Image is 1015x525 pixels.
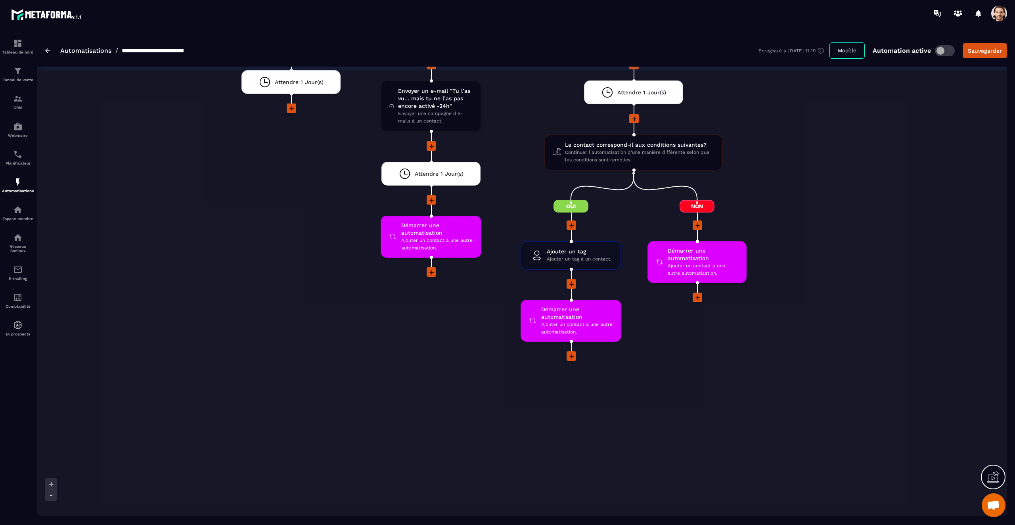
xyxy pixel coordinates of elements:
img: social-network [13,233,23,242]
a: automationsautomationsWebinaire [2,116,34,144]
p: Planificateur [2,161,34,165]
a: schedulerschedulerPlanificateur [2,144,34,171]
img: formation [13,66,23,76]
a: formationformationTableau de bord [2,33,34,60]
span: Ajouter un contact à une autre automatisation. [401,237,473,252]
p: E-mailing [2,276,34,281]
span: Attendre 1 Jour(s) [617,89,666,96]
span: Non [680,200,714,213]
img: scheduler [13,149,23,159]
img: accountant [13,293,23,302]
span: Ajouter un tag [547,248,611,255]
p: Réseaux Sociaux [2,244,34,253]
div: Sauvegarder [968,47,1002,55]
a: Automatisations [60,47,111,54]
img: arrow [45,48,50,53]
span: Oui [553,200,588,213]
span: Envoyer une campagne d'e-mails à un contact. [398,110,473,125]
span: / [115,47,118,54]
img: automations [13,122,23,131]
p: IA prospects [2,332,34,336]
span: Ajouter un contact à une autre automatisation. [541,321,613,336]
span: Démarrer une automatisation [668,247,739,262]
a: accountantaccountantComptabilité [2,287,34,314]
span: Attendre 1 Jour(s) [275,79,324,86]
img: logo [11,7,82,21]
a: formationformationTunnel de vente [2,60,34,88]
p: Automatisations [2,189,34,193]
span: Continuer l'automatisation d'une manière différente selon que les conditions sont remplies. [565,149,714,164]
span: Ajouter un tag à un contact. [547,255,611,263]
p: Automation active [873,47,931,54]
p: Webinaire [2,133,34,138]
img: formation [13,38,23,48]
a: emailemailE-mailing [2,259,34,287]
p: Comptabilité [2,304,34,308]
span: Envoyer un e-mail "Tu l’as vu… mais tu ne l’as pas encore activé -24h" [398,87,473,110]
div: Enregistré à [758,47,829,54]
p: CRM [2,105,34,110]
a: social-networksocial-networkRéseaux Sociaux [2,227,34,259]
span: Démarrer une automatisation [401,222,473,237]
a: formationformationCRM [2,88,34,116]
span: Attendre 1 Jour(s) [415,170,463,178]
a: Open chat [982,493,1005,517]
span: Le contact correspond-il aux conditions suivantes? [565,141,714,149]
img: automations [13,320,23,330]
p: Tunnel de vente [2,78,34,82]
a: automationsautomationsEspace membre [2,199,34,227]
p: [DATE] 11:19 [788,48,816,54]
img: automations [13,205,23,215]
span: Ajouter un contact à une autre automatisation. [668,262,739,277]
a: automationsautomationsAutomatisations [2,171,34,199]
img: formation [13,94,23,103]
img: email [13,265,23,274]
button: Modèle [829,42,865,59]
button: Sauvegarder [963,43,1007,58]
img: automations [13,177,23,187]
p: Espace membre [2,217,34,221]
p: Tableau de bord [2,50,34,54]
span: Démarrer une automatisation [541,306,613,321]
